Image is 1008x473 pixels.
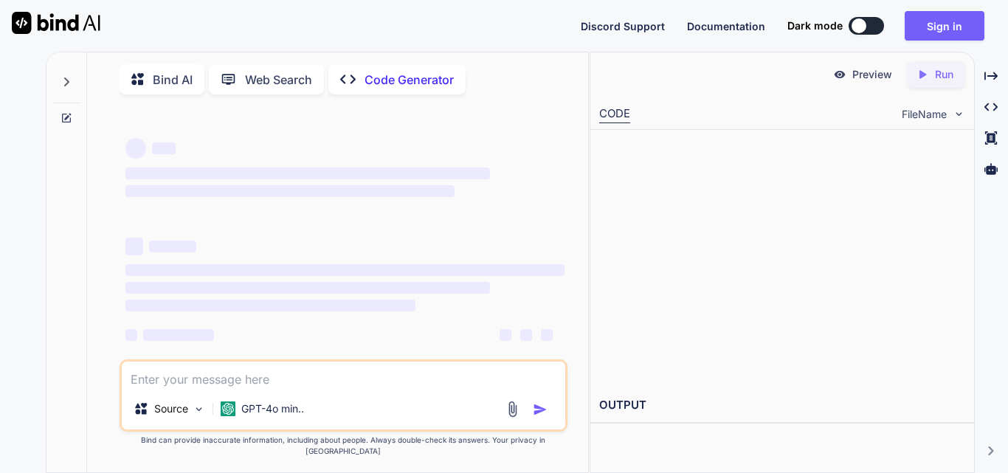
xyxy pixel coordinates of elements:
span: Dark mode [787,18,843,33]
button: Sign in [905,11,984,41]
span: ‌ [125,282,490,294]
span: ‌ [520,329,532,341]
span: Discord Support [581,20,665,32]
img: icon [533,402,548,417]
button: Documentation [687,18,765,34]
span: ‌ [143,329,214,341]
img: GPT-4o mini [221,401,235,416]
span: FileName [902,107,947,122]
span: ‌ [125,264,565,276]
h2: OUTPUT [590,388,974,423]
p: Bind can provide inaccurate information, including about people. Always double-check its answers.... [120,435,567,457]
img: chevron down [953,108,965,120]
p: GPT-4o min.. [241,401,304,416]
span: ‌ [149,241,196,252]
span: ‌ [125,185,455,197]
p: Preview [852,67,892,82]
span: ‌ [500,329,511,341]
span: ‌ [125,329,137,341]
span: ‌ [125,138,146,159]
span: ‌ [125,300,415,311]
img: preview [833,68,846,81]
button: Discord Support [581,18,665,34]
span: ‌ [125,238,143,255]
p: Code Generator [365,71,454,89]
div: CODE [599,106,630,123]
span: ‌ [125,168,490,179]
img: Pick Models [193,403,205,415]
img: attachment [504,401,521,418]
p: Run [935,67,953,82]
span: ‌ [541,329,553,341]
p: Source [154,401,188,416]
img: Bind AI [12,12,100,34]
span: Documentation [687,20,765,32]
p: Bind AI [153,71,193,89]
p: Web Search [245,71,312,89]
span: ‌ [152,142,176,154]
